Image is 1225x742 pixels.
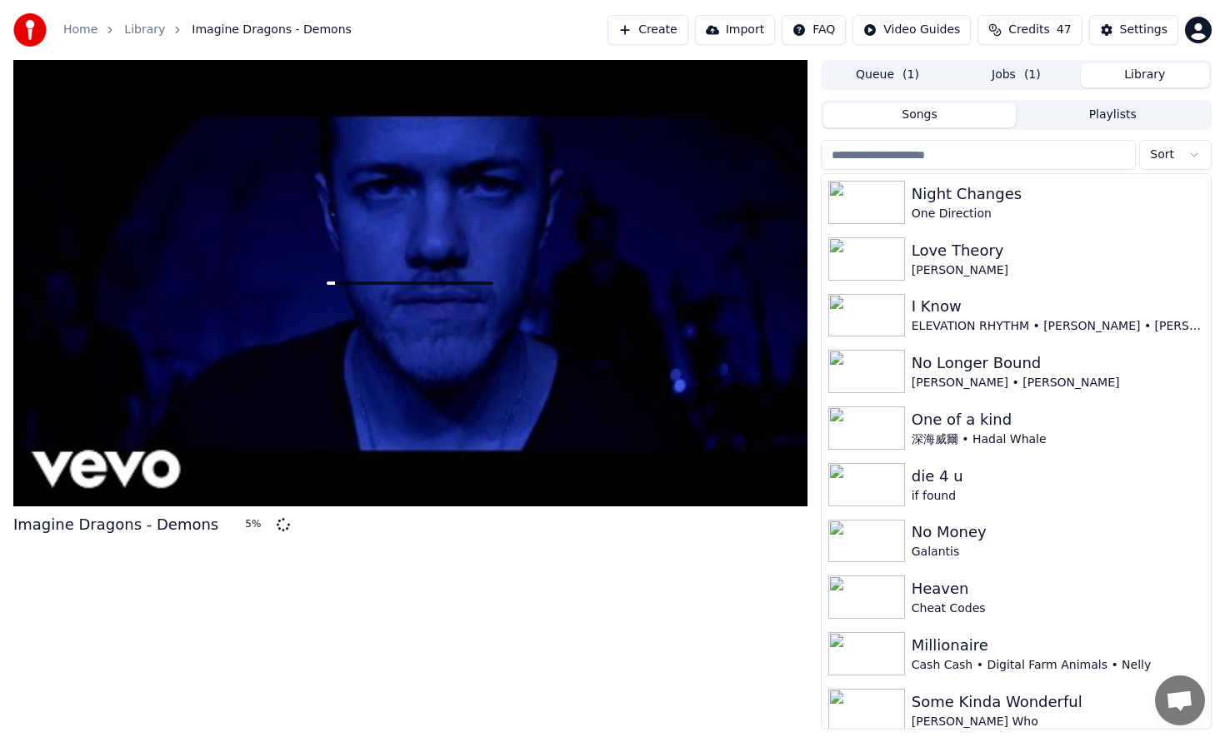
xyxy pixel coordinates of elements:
[823,63,952,87] button: Queue
[1024,67,1041,83] span: ( 1 )
[912,690,1204,714] div: Some Kinda Wonderful
[782,15,846,45] button: FAQ
[912,262,1204,279] div: [PERSON_NAME]
[1155,675,1205,725] div: Open chat
[912,295,1204,318] div: I Know
[912,318,1204,335] div: ELEVATION RHYTHM • [PERSON_NAME] • [PERSON_NAME]
[912,182,1204,206] div: Night Changes
[1120,22,1167,38] div: Settings
[1016,103,1209,127] button: Playlists
[912,600,1204,617] div: Cheat Codes
[124,22,165,38] a: Library
[912,520,1204,544] div: No Money
[1008,22,1049,38] span: Credits
[912,375,1204,391] div: [PERSON_NAME] • [PERSON_NAME]
[912,544,1204,560] div: Galantis
[1089,15,1178,45] button: Settings
[823,103,1017,127] button: Songs
[912,488,1204,505] div: if found
[912,206,1204,222] div: One Direction
[912,634,1204,657] div: Millionaire
[912,431,1204,448] div: 深海威爾 • Hadal Whale
[1057,22,1072,38] span: 47
[912,714,1204,730] div: [PERSON_NAME] Who
[63,22,352,38] nav: breadcrumb
[1150,147,1174,163] span: Sort
[607,15,688,45] button: Create
[852,15,971,45] button: Video Guides
[902,67,919,83] span: ( 1 )
[912,465,1204,488] div: die 4 u
[13,13,47,47] img: youka
[695,15,775,45] button: Import
[912,408,1204,431] div: One of a kind
[912,657,1204,674] div: Cash Cash • Digital Farm Animals • Nelly
[952,63,1080,87] button: Jobs
[912,351,1204,375] div: No Longer Bound
[1081,63,1209,87] button: Library
[192,22,352,38] span: Imagine Dragons - Demons
[912,239,1204,262] div: Love Theory
[245,518,270,531] div: 5 %
[977,15,1082,45] button: Credits47
[63,22,97,38] a: Home
[912,577,1204,600] div: Heaven
[13,513,218,536] div: Imagine Dragons - Demons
